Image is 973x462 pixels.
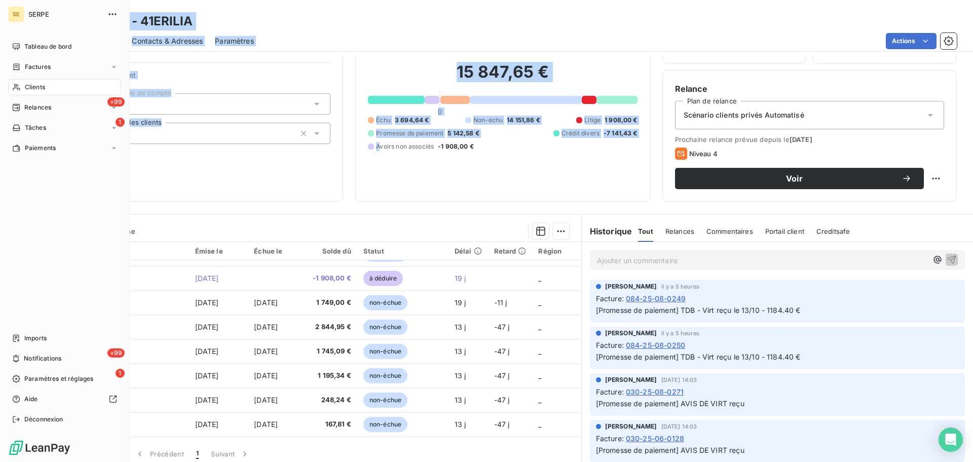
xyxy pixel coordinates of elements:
[596,352,801,361] span: [Promesse de paiement] TDB - Virt reçu le 13/10 - 1184.40 €
[28,10,101,18] span: SERPE
[254,347,278,356] span: [DATE]
[363,247,442,255] div: Statut
[8,391,121,407] a: Aide
[538,396,541,404] span: _
[455,298,466,307] span: 19 j
[596,446,744,454] span: [Promesse de paiement] AVIS DE VIRT reçu
[195,347,219,356] span: [DATE]
[313,395,351,405] span: 248,24 €
[116,369,125,378] span: 1
[455,420,466,429] span: 13 j
[195,274,219,282] span: [DATE]
[363,344,407,359] span: non-échue
[626,386,684,397] span: 030-25-08-0271
[675,83,944,95] h6: Relance
[89,12,193,30] h3: ERILIA - 41ERILIA
[689,150,718,158] span: Niveau 4
[507,116,540,125] span: 14 151,86 €
[363,271,403,286] span: à déduire
[313,322,351,332] span: 2 844,95 €
[376,129,443,138] span: Promesse de paiement
[661,377,697,383] span: [DATE] 14:03
[687,174,902,183] span: Voir
[25,83,45,92] span: Clients
[661,330,699,336] span: il y a 5 heures
[665,227,694,235] span: Relances
[596,386,624,397] span: Facture :
[313,247,351,255] div: Solde dû
[363,368,407,383] span: non-échue
[195,247,242,255] div: Émise le
[675,168,924,189] button: Voir
[24,354,61,363] span: Notifications
[790,135,812,144] span: [DATE]
[886,33,937,49] button: Actions
[584,116,601,125] span: Litige
[24,103,51,112] span: Relances
[254,298,278,307] span: [DATE]
[661,283,699,290] span: il y a 5 heures
[438,108,442,116] span: 0
[582,225,632,237] h6: Historique
[455,371,466,380] span: 13 j
[455,347,466,356] span: 13 j
[363,295,407,310] span: non-échue
[116,118,125,127] span: 1
[107,97,125,106] span: +99
[473,116,503,125] span: Non-échu
[313,298,351,308] span: 1 749,00 €
[684,110,804,120] span: Scénario clients privés Automatisé
[363,319,407,335] span: non-échue
[368,62,637,92] h2: 15 847,65 €
[196,449,199,459] span: 1
[596,293,624,304] span: Facture :
[107,348,125,358] span: +99
[538,274,541,282] span: _
[395,116,429,125] span: 3 694,64 €
[538,347,541,356] span: _
[596,340,624,350] span: Facture :
[494,298,507,307] span: -11 j
[24,395,38,404] span: Aide
[376,142,434,151] span: Avoirs non associés
[455,323,466,331] span: 13 j
[8,440,71,456] img: Logo LeanPay
[25,62,51,72] span: Factures
[313,273,351,283] span: -1 908,00 €
[313,346,351,357] span: 1 745,09 €
[24,374,93,383] span: Paramètres et réglages
[596,399,744,408] span: [Promesse de paiement] AVIS DE VIRT reçu
[596,433,624,444] span: Facture :
[455,274,466,282] span: 19 j
[538,371,541,380] span: _
[706,227,753,235] span: Commentaires
[605,116,638,125] span: 1 908,00 €
[494,323,510,331] span: -47 j
[605,282,657,291] span: [PERSON_NAME]
[254,420,278,429] span: [DATE]
[376,116,391,125] span: Échu
[24,334,47,343] span: Imports
[313,419,351,430] span: 167,81 €
[494,371,510,380] span: -47 j
[254,247,301,255] div: Échue le
[25,144,56,153] span: Paiements
[438,142,474,151] span: -1 908,00 €
[455,396,466,404] span: 13 j
[25,123,46,132] span: Tâches
[765,227,804,235] span: Portail client
[363,393,407,408] span: non-échue
[132,36,203,46] span: Contacts & Adresses
[195,323,219,331] span: [DATE]
[605,375,657,384] span: [PERSON_NAME]
[195,371,219,380] span: [DATE]
[596,306,801,314] span: [Promesse de paiement] TDB - Virt reçu le 13/10 - 1184.40 €
[313,371,351,381] span: 1 195,34 €
[626,293,686,304] span: 084-25-08-0249
[562,129,600,138] span: Crédit divers
[447,129,479,138] span: 5 142,58 €
[195,396,219,404] span: [DATE]
[626,340,685,350] span: 084-25-08-0250
[661,423,697,430] span: [DATE] 14:03
[675,135,944,144] span: Prochaine relance prévue depuis le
